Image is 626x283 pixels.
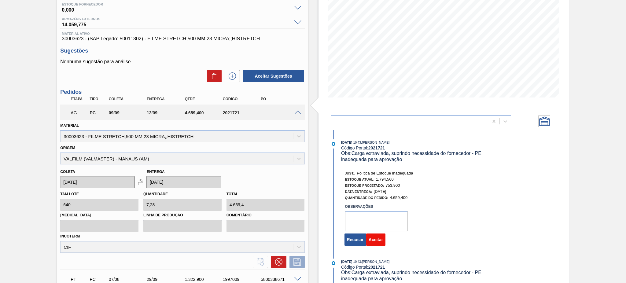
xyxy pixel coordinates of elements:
[88,277,108,282] div: Pedido de Compra
[361,141,390,144] span: : [PERSON_NAME]
[107,110,150,115] div: 09/09/2025
[366,233,385,246] button: Aceitar
[344,233,366,246] button: Recusar
[221,97,264,101] div: Código
[62,21,291,27] span: 14.059,775
[341,265,486,270] div: Código Portal:
[345,171,355,175] span: Just.:
[107,97,150,101] div: Coleta
[221,110,264,115] div: 2021721
[60,146,75,150] label: Origem
[60,170,75,174] label: Coleta
[143,211,222,220] label: Linha de Produção
[62,32,303,35] span: Material ativo
[222,70,240,82] div: Nova sugestão
[145,110,188,115] div: 12/09/2025
[341,151,483,162] span: Obs: Carga extraviada, suprindo necessidade do fornecedor - PE inadequada para aprovação
[352,260,361,263] span: - 10:43
[385,183,400,188] span: 753,900
[60,89,304,95] h3: Pedidos
[60,234,80,238] label: Incoterm
[361,260,390,263] span: : [PERSON_NAME]
[341,270,483,281] span: Obs: Carga extraviada, suprindo necessidade do fornecedor - PE inadequada para aprovação
[368,265,385,270] strong: 2021721
[71,277,87,282] p: PT
[69,97,89,101] div: Etapa
[69,106,89,119] div: Aguardando Aprovação do Gestor
[60,192,79,196] label: Tam lote
[259,277,302,282] div: 5800338671
[147,170,165,174] label: Entrega
[352,141,361,144] span: - 10:43
[183,277,226,282] div: 1.322,900
[341,260,352,263] span: [DATE]
[183,110,226,115] div: 4.659,400
[286,256,305,268] div: Salvar Pedido
[107,277,150,282] div: 07/08/2025
[62,17,291,21] span: Armazéns externos
[341,141,352,144] span: [DATE]
[240,69,305,83] div: Aceitar Sugestões
[259,97,302,101] div: PO
[376,177,394,182] span: 1.794,560
[62,2,291,6] span: Estoque Fornecedor
[204,70,222,82] div: Excluir Sugestões
[221,277,264,282] div: 1997009
[137,178,144,186] img: locked
[60,59,304,64] p: Nenhuma sugestão para análise
[147,176,221,188] input: dd/mm/yyyy
[88,97,108,101] div: Tipo
[345,190,372,193] span: Data Entrega:
[332,142,335,146] img: atual
[145,277,188,282] div: 29/09/2025
[60,48,304,54] h3: Sugestões
[250,256,268,268] div: Informar alteração no pedido
[183,97,226,101] div: Qtde
[332,261,335,265] img: atual
[143,192,168,196] label: Quantidade
[345,196,388,200] span: Quantidade do Pedido:
[60,176,134,188] input: dd/mm/yyyy
[226,211,305,220] label: Comentário
[62,36,303,42] span: 30003623 - (SAP Legado: 50011302) - FILME STRETCH;500 MM;23 MICRA;;HISTRETCH
[71,110,87,115] p: AG
[226,192,238,196] label: Total
[390,195,407,200] span: 4.659,400
[341,145,486,150] div: Código Portal:
[62,6,291,12] span: 0,000
[88,110,108,115] div: Pedido de Compra
[374,189,386,194] span: [DATE]
[345,184,384,187] span: Estoque Projetado:
[345,202,408,211] label: Observações
[243,70,304,82] button: Aceitar Sugestões
[268,256,286,268] div: Cancelar pedido
[145,97,188,101] div: Entrega
[357,171,413,175] span: Política de Estoque Inadequada
[134,176,147,188] button: locked
[60,123,79,128] label: Material
[345,178,374,181] span: Estoque Atual:
[60,211,138,220] label: [MEDICAL_DATA]
[368,145,385,150] strong: 2021721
